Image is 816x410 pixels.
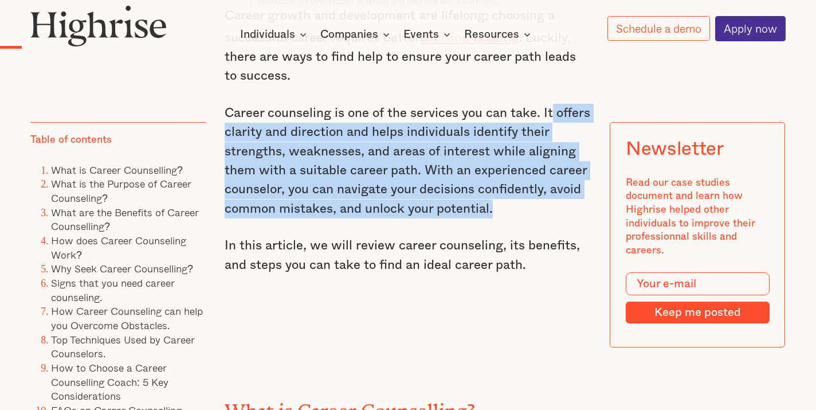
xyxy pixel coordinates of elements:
a: How does Career Counseling Work? [51,232,186,263]
a: How to Choose a Career Counselling Coach: 5 Key Considerations [51,360,168,404]
div: Individuals [240,28,310,41]
div: Table of contents [30,133,112,147]
div: Newsletter [626,138,724,161]
input: Your e-mail [626,272,770,295]
p: In this article, we will review career counseling, its benefits, and steps you can take to find a... [225,236,591,275]
a: Why Seek Career Counselling? [51,261,193,277]
div: Companies [320,28,378,41]
form: Modal Form [626,272,770,323]
a: Signs that you need career counseling. [51,275,175,305]
div: Events [403,28,439,41]
div: Resources [464,28,519,41]
div: Individuals [240,28,295,41]
a: What is the Purpose of Career Counseling? [51,176,191,206]
a: What are the Benefits of Career Counselling? [51,204,199,235]
div: Resources [464,28,534,41]
a: What is Career Counselling? [51,162,183,178]
a: Schedule a demo [607,16,710,41]
p: ‍ [225,292,591,311]
img: Highrise logo [30,5,167,46]
input: Keep me posted [626,302,770,323]
a: How Career Counseling can help you Overcome Obstacles. [51,303,203,334]
p: Career counseling is one of the services you can take. It offers clarity and direction and helps ... [225,104,591,218]
a: Top Techniques Used by Career Counselors. [51,331,195,362]
a: Apply now [715,16,786,41]
div: Events [403,28,454,41]
div: Companies [320,28,393,41]
div: Read our case studies document and learn how Highrise helped other individuals to improve their p... [626,176,770,257]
